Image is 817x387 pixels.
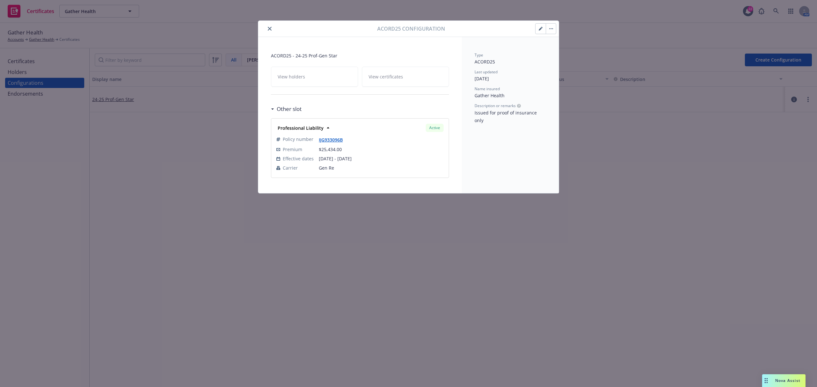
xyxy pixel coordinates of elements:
span: IJG933096B [319,136,348,143]
strong: Professional Liability [278,125,324,131]
span: Premium [283,146,302,153]
span: Effective dates [283,155,314,162]
h3: Other slot [277,105,302,113]
span: Nova Assist [775,378,800,383]
span: Carrier [283,164,298,171]
span: [DATE] - [DATE] [319,155,444,162]
button: Nova Assist [762,374,806,387]
span: Gen Re [319,164,444,171]
span: Description or remarks [475,103,516,108]
span: ACORD25 - 24-25 Prof-Gen Star [271,52,449,59]
span: [DATE] [475,76,489,82]
span: Issued for proof of insurance only [475,110,538,123]
span: Acord25 configuration [377,25,445,33]
span: Type [475,52,483,58]
span: Last updated [475,69,498,75]
span: ACORD25 [475,59,495,65]
span: Policy number [283,136,313,142]
span: Active [428,125,441,131]
span: Name insured [475,86,500,91]
a: IJG933096B [319,137,348,143]
button: close [266,25,274,33]
span: $25,434.00 [319,146,342,152]
div: Other slot [271,105,302,113]
div: Drag to move [762,374,770,387]
span: Gather Health [475,92,505,99]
